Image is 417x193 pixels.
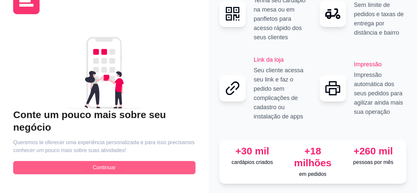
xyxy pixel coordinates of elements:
[13,161,195,174] button: Continuar
[346,145,401,157] div: +260 mil
[13,139,195,154] article: Queremos te oferecer uma experiência personalizada e para isso precisamos conhecer um pouco mais ...
[225,158,280,166] p: cardápios criados
[354,60,406,69] h2: Impressão
[254,66,306,121] p: Seu cliente acessa seu link e faz o pedido sem complicações de cadastro ou instalação de apps
[354,0,406,37] p: Sem limite de pedidos e taxas de entrega por distância e bairro
[225,145,280,157] div: +30 mil
[254,55,306,64] h2: Link da loja
[346,158,401,166] p: pessoas por mês
[93,164,116,172] span: Continuar
[285,145,341,169] div: +18 milhões
[285,170,341,178] p: em pedidos
[354,70,406,116] p: Impressão automática dos seus pedidos para agilizar ainda mais sua operação
[13,109,195,134] h2: Conte um pouco mais sobre seu negócio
